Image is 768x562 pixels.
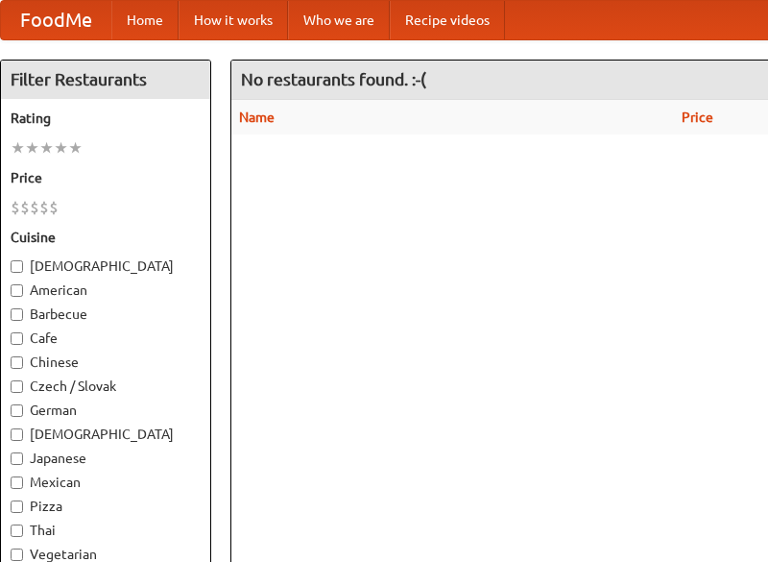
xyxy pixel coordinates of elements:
a: FoodMe [1,1,111,39]
label: Chinese [11,353,201,372]
li: ★ [11,137,25,159]
input: [DEMOGRAPHIC_DATA] [11,260,23,273]
label: American [11,281,201,300]
h5: Rating [11,109,201,128]
a: Name [239,110,275,125]
a: Price [682,110,713,125]
label: Barbecue [11,305,201,324]
li: $ [39,197,49,218]
a: How it works [179,1,288,39]
label: Cafe [11,329,201,348]
input: American [11,284,23,297]
label: [DEMOGRAPHIC_DATA] [11,425,201,444]
a: Who we are [288,1,390,39]
input: Cafe [11,332,23,345]
label: German [11,401,201,420]
ng-pluralize: No restaurants found. :-( [241,70,426,88]
label: Mexican [11,473,201,492]
label: Japanese [11,449,201,468]
input: Czech / Slovak [11,380,23,393]
label: [DEMOGRAPHIC_DATA] [11,257,201,276]
li: $ [11,197,20,218]
li: ★ [54,137,68,159]
input: Thai [11,525,23,537]
input: German [11,404,23,417]
label: Pizza [11,497,201,516]
input: Vegetarian [11,549,23,561]
label: Thai [11,521,201,540]
li: ★ [68,137,83,159]
li: $ [49,197,59,218]
input: Mexican [11,476,23,489]
li: $ [30,197,39,218]
input: Barbecue [11,308,23,321]
label: Czech / Slovak [11,377,201,396]
a: Home [111,1,179,39]
a: Recipe videos [390,1,505,39]
h5: Cuisine [11,228,201,247]
h5: Price [11,168,201,187]
li: ★ [25,137,39,159]
input: Pizza [11,501,23,513]
input: [DEMOGRAPHIC_DATA] [11,428,23,441]
li: $ [20,197,30,218]
input: Chinese [11,356,23,369]
input: Japanese [11,452,23,465]
h4: Filter Restaurants [1,61,210,99]
li: ★ [39,137,54,159]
